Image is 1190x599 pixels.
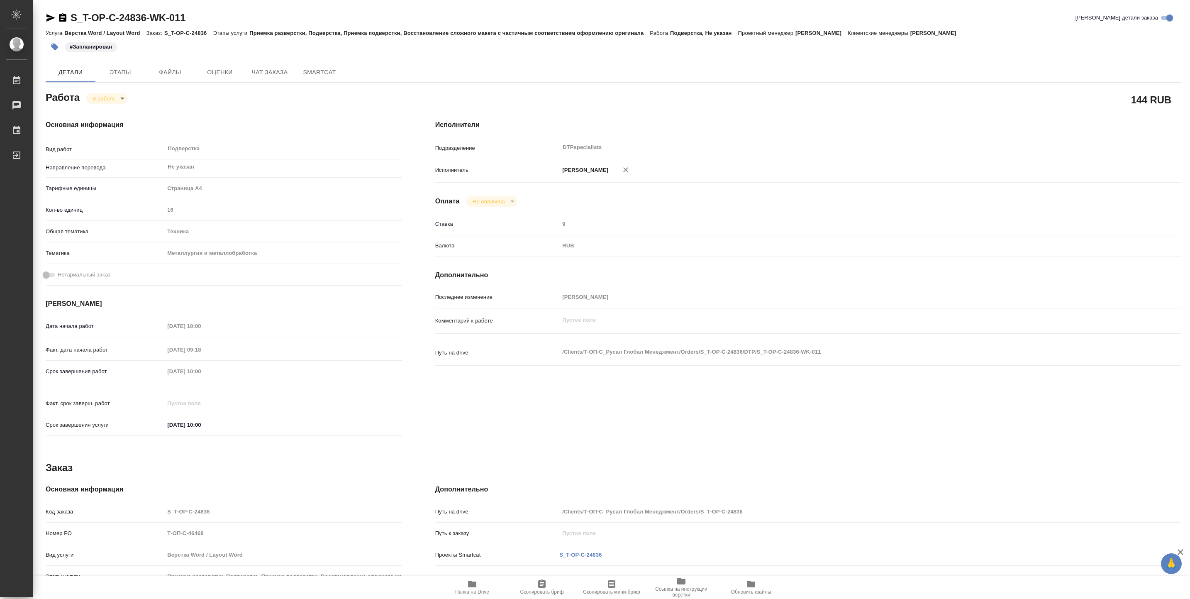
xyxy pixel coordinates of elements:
[164,506,402,518] input: Пустое поле
[520,589,563,595] span: Скопировать бриф
[46,299,402,309] h4: [PERSON_NAME]
[70,43,112,51] p: #Запланирован
[435,529,560,538] p: Путь к заказу
[559,239,1119,253] div: RUB
[651,586,711,598] span: Ссылка на инструкции верстки
[249,30,650,36] p: Приемка разверстки, Подверстка, Приемка подверстки, Восстановление сложного макета с частичным со...
[200,67,240,78] span: Оценки
[738,30,795,36] p: Проектный менеджер
[559,506,1119,518] input: Пустое поле
[1161,553,1182,574] button: 🙏
[559,166,608,174] p: [PERSON_NAME]
[1075,14,1158,22] span: [PERSON_NAME] детали заказа
[46,38,64,56] button: Добавить тэг
[46,249,164,257] p: Тематика
[577,576,646,599] button: Скопировать мини-бриф
[435,349,560,357] p: Путь на drive
[46,461,73,474] h2: Заказ
[455,589,489,595] span: Папка на Drive
[164,527,402,539] input: Пустое поле
[507,576,577,599] button: Скопировать бриф
[650,30,670,36] p: Работа
[90,95,117,102] button: В работе
[435,317,560,325] p: Комментарий к работе
[164,181,402,196] div: Страница А4
[164,549,402,561] input: Пустое поле
[164,30,213,36] p: S_T-OP-C-24836
[164,204,402,216] input: Пустое поле
[164,365,237,377] input: Пустое поле
[64,43,118,50] span: Запланирован
[46,367,164,376] p: Срок завершения работ
[46,145,164,154] p: Вид работ
[670,30,738,36] p: Подверстка, Не указан
[58,271,110,279] span: Нотариальный заказ
[435,508,560,516] p: Путь на drive
[46,13,56,23] button: Скопировать ссылку для ЯМессенджера
[86,93,127,104] div: В работе
[716,576,786,599] button: Обновить файлы
[795,30,848,36] p: [PERSON_NAME]
[164,225,402,239] div: Техника
[46,120,402,130] h4: Основная информация
[435,144,560,152] p: Подразделение
[46,227,164,236] p: Общая тематика
[164,397,237,409] input: Пустое поле
[435,220,560,228] p: Ставка
[46,89,80,104] h2: Работа
[435,242,560,250] p: Валюта
[150,67,190,78] span: Файлы
[646,576,716,599] button: Ссылка на инструкции верстки
[46,399,164,408] p: Факт. срок заверш. работ
[435,293,560,301] p: Последнее изменение
[559,345,1119,359] textarea: /Clients/Т-ОП-С_Русал Глобал Менеджмент/Orders/S_T-OP-C-24836/DTP/S_T-OP-C-24836-WK-011
[300,67,339,78] span: SmartCat
[164,344,237,356] input: Пустое поле
[470,198,507,205] button: Не оплачена
[46,484,402,494] h4: Основная информация
[1164,555,1178,572] span: 🙏
[437,576,507,599] button: Папка на Drive
[46,322,164,330] p: Дата начала работ
[435,484,1181,494] h4: Дополнительно
[559,291,1119,303] input: Пустое поле
[164,320,237,332] input: Пустое поле
[213,30,249,36] p: Этапы услуги
[46,572,164,581] p: Этапы услуги
[164,246,402,260] div: Металлургия и металлобработка
[51,67,90,78] span: Детали
[435,270,1181,280] h4: Дополнительно
[146,30,164,36] p: Заказ:
[164,419,237,431] input: ✎ Введи что-нибудь
[46,551,164,559] p: Вид услуги
[617,161,635,179] button: Удалить исполнителя
[559,527,1119,539] input: Пустое поле
[1131,93,1171,107] h2: 144 RUB
[435,196,460,206] h4: Оплата
[58,13,68,23] button: Скопировать ссылку
[559,218,1119,230] input: Пустое поле
[46,508,164,516] p: Код заказа
[435,551,560,559] p: Проекты Smartcat
[848,30,910,36] p: Клиентские менеджеры
[164,570,402,582] input: Пустое поле
[46,184,164,193] p: Тарифные единицы
[250,67,290,78] span: Чат заказа
[46,30,64,36] p: Услуга
[910,30,963,36] p: [PERSON_NAME]
[731,589,771,595] span: Обновить файлы
[71,12,185,23] a: S_T-OP-C-24836-WK-011
[435,120,1181,130] h4: Исполнители
[46,164,164,172] p: Направление перевода
[466,196,517,207] div: В работе
[46,421,164,429] p: Срок завершения услуги
[583,589,640,595] span: Скопировать мини-бриф
[46,206,164,214] p: Кол-во единиц
[46,346,164,354] p: Факт. дата начала работ
[435,166,560,174] p: Исполнитель
[100,67,140,78] span: Этапы
[64,30,146,36] p: Верстка Word / Layout Word
[435,575,560,584] p: Транслитерация названий
[46,529,164,538] p: Номер РО
[559,552,602,558] a: S_T-OP-C-24836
